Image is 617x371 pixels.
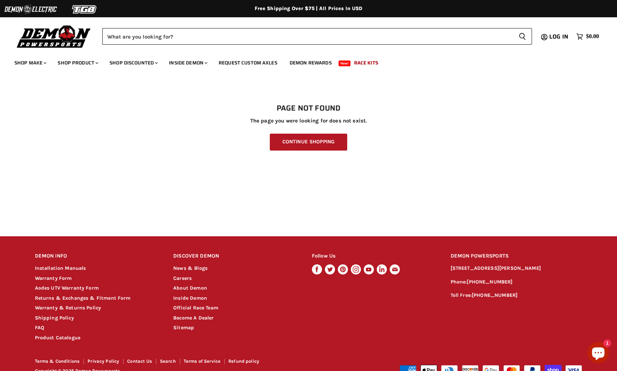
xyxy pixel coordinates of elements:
[184,358,220,364] a: Terms of Service
[573,31,603,42] a: $0.00
[451,291,582,300] p: Toll Free:
[9,55,51,70] a: Shop Make
[58,3,112,16] img: TGB Logo 2
[127,358,152,364] a: Contact Us
[173,325,194,331] a: Sitemap
[472,292,518,298] a: [PHONE_NUMBER]
[102,28,532,45] form: Product
[35,118,582,124] p: The page you were looking for does not exist.
[270,134,347,151] a: Continue Shopping
[35,358,80,364] a: Terms & Conditions
[102,28,513,45] input: Search
[160,358,176,364] a: Search
[35,325,44,331] a: FAQ
[173,248,298,265] h2: DISCOVER DEMON
[228,358,259,364] a: Refund policy
[104,55,162,70] a: Shop Discounted
[164,55,212,70] a: Inside Demon
[35,315,74,321] a: Shipping Policy
[21,5,597,12] div: Free Shipping Over $75 | All Prices In USD
[586,33,599,40] span: $0.00
[312,248,437,265] h2: Follow Us
[451,248,582,265] h2: DEMON POWERSPORTS
[339,61,351,66] span: New!
[173,305,218,311] a: Official Race Team
[35,295,131,301] a: Returns & Exchanges & Fitment Form
[9,53,597,70] ul: Main menu
[173,275,192,281] a: Careers
[546,33,573,40] a: Log in
[451,278,582,286] p: Phone:
[14,23,93,49] img: Demon Powersports
[35,305,101,311] a: Warranty & Returns Policy
[549,32,568,41] span: Log in
[35,359,309,366] nav: Footer
[213,55,283,70] a: Request Custom Axles
[35,275,72,281] a: Warranty Form
[284,55,337,70] a: Demon Rewards
[35,265,86,271] a: Installation Manuals
[585,342,611,365] inbox-online-store-chat: Shopify online store chat
[451,264,582,273] p: [STREET_ADDRESS][PERSON_NAME]
[35,248,160,265] h2: DEMON INFO
[173,285,207,291] a: About Demon
[349,55,384,70] a: Race Kits
[513,28,532,45] button: Search
[35,335,81,341] a: Product Catalogue
[52,55,103,70] a: Shop Product
[467,279,513,285] a: [PHONE_NUMBER]
[173,315,214,321] a: Become A Dealer
[35,104,582,113] h1: Page not found
[88,358,119,364] a: Privacy Policy
[4,3,58,16] img: Demon Electric Logo 2
[173,295,207,301] a: Inside Demon
[35,285,99,291] a: Aodes UTV Warranty Form
[173,265,207,271] a: News & Blogs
